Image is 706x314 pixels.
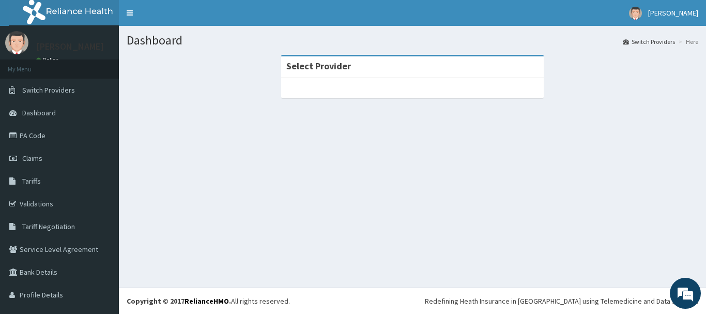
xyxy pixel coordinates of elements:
span: Tariffs [22,176,41,186]
a: Switch Providers [623,37,675,46]
strong: Copyright © 2017 . [127,296,231,306]
span: [PERSON_NAME] [648,8,698,18]
span: Tariff Negotiation [22,222,75,231]
p: [PERSON_NAME] [36,42,104,51]
a: Online [36,56,61,64]
span: Dashboard [22,108,56,117]
li: Here [676,37,698,46]
span: Claims [22,154,42,163]
strong: Select Provider [286,60,351,72]
a: RelianceHMO [185,296,229,306]
div: Redefining Heath Insurance in [GEOGRAPHIC_DATA] using Telemedicine and Data Science! [425,296,698,306]
img: User Image [5,31,28,54]
h1: Dashboard [127,34,698,47]
span: Switch Providers [22,85,75,95]
footer: All rights reserved. [119,288,706,314]
img: User Image [629,7,642,20]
